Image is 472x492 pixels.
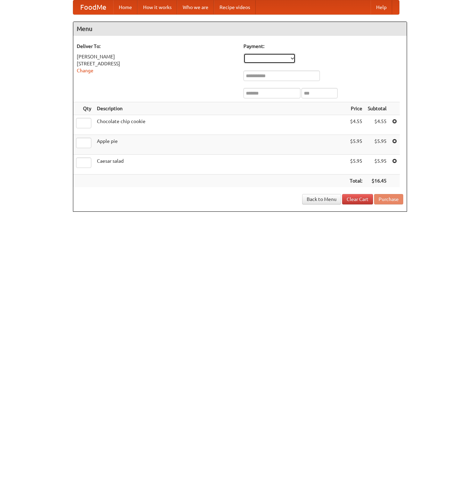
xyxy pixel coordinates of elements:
td: Chocolate chip cookie [94,115,347,135]
div: [STREET_ADDRESS] [77,60,237,67]
a: Clear Cart [342,194,373,204]
th: $16.45 [365,175,389,187]
a: How it works [138,0,177,14]
th: Description [94,102,347,115]
h5: Deliver To: [77,43,237,50]
td: $5.95 [365,135,389,155]
a: Change [77,68,93,73]
a: Recipe videos [214,0,256,14]
th: Price [347,102,365,115]
th: Subtotal [365,102,389,115]
td: $4.55 [347,115,365,135]
a: Back to Menu [302,194,341,204]
th: Total: [347,175,365,187]
a: Home [113,0,138,14]
td: Apple pie [94,135,347,155]
td: Caesar salad [94,155,347,175]
a: Help [371,0,392,14]
h4: Menu [73,22,407,36]
td: $5.95 [347,135,365,155]
a: Who we are [177,0,214,14]
div: [PERSON_NAME] [77,53,237,60]
h5: Payment: [243,43,403,50]
td: $4.55 [365,115,389,135]
button: Purchase [374,194,403,204]
td: $5.95 [347,155,365,175]
a: FoodMe [73,0,113,14]
th: Qty [73,102,94,115]
td: $5.95 [365,155,389,175]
